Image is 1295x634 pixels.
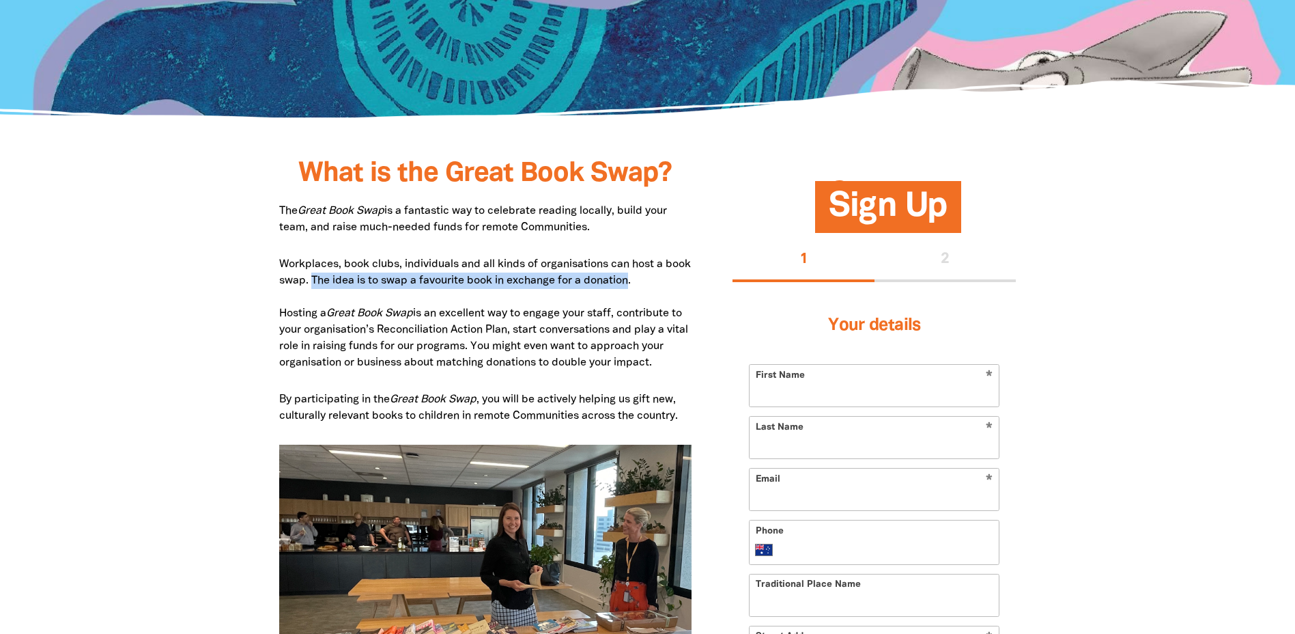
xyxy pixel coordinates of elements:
em: Great Book Swap [326,309,413,318]
p: The is a fantastic way to celebrate reading locally, build your team, and raise much-needed funds... [279,203,692,236]
h3: Your details [749,299,999,353]
button: Stage 1 [732,238,874,282]
em: Great Book Swap [298,206,384,216]
p: Workplaces, book clubs, individuals and all kinds of organisations can host a book swap. The idea... [279,256,692,371]
span: What is the Great Book Swap? [298,161,672,187]
em: Great Book Swap [390,395,476,404]
p: By participating in the , you will be actively helping us gift new, culturally relevant books to ... [279,391,692,424]
span: Sign Up [829,191,948,233]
